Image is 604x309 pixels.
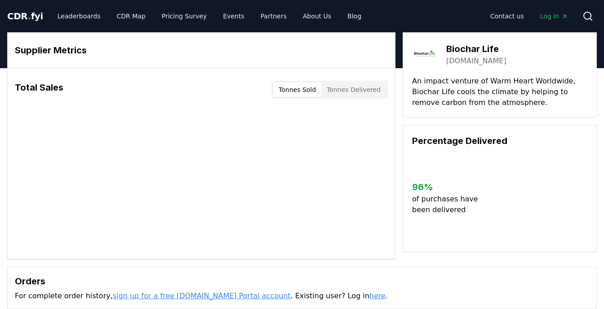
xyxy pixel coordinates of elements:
a: Leaderboards [50,8,108,24]
span: CDR fyi [7,11,43,22]
a: Partners [253,8,294,24]
a: CDR Map [110,8,153,24]
button: Tonnes Sold [273,83,321,97]
span: . [28,11,31,22]
a: About Us [296,8,338,24]
p: For complete order history, . Existing user? Log in . [15,291,589,301]
p: An impact venture of Warm Heart Worldwide, Biochar Life cools the climate by helping to remove ca... [412,76,587,108]
a: Contact us [483,8,531,24]
a: Log in [533,8,575,24]
p: of purchases have been delivered [412,194,484,215]
nav: Main [483,8,575,24]
a: Pricing Survey [155,8,214,24]
nav: Main [50,8,369,24]
a: CDR.fyi [7,10,43,22]
h3: Supplier Metrics [15,44,388,57]
h3: Total Sales [15,81,63,99]
a: here [369,292,386,300]
img: Biochar Life-logo [412,42,437,67]
h3: Orders [15,274,589,288]
a: Events [216,8,251,24]
a: Blog [340,8,369,24]
button: Tonnes Delivered [321,83,386,97]
a: sign up for a free [DOMAIN_NAME] Portal account [113,292,291,300]
a: [DOMAIN_NAME] [446,56,506,66]
h3: Percentage Delivered [412,134,587,148]
h3: 96 % [412,180,484,194]
span: Log in [540,12,568,21]
h3: Biochar Life [446,42,506,56]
